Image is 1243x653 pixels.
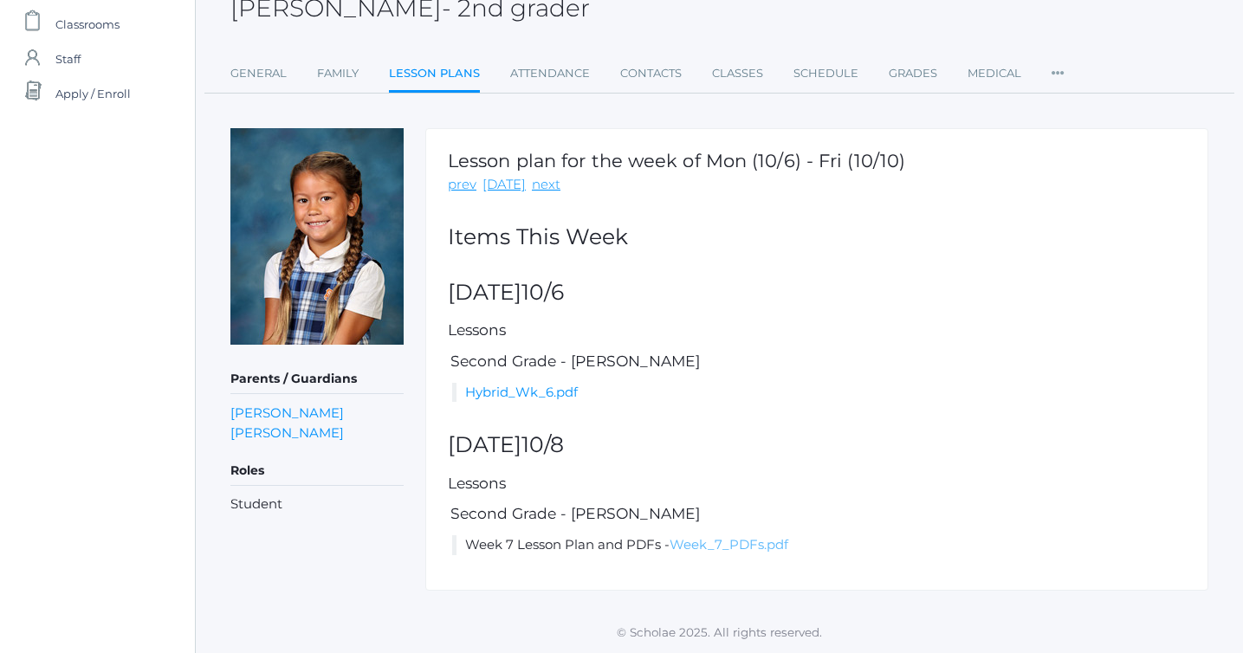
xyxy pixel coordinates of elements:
[712,56,763,91] a: Classes
[521,279,564,305] span: 10/6
[230,365,404,394] h5: Parents / Guardians
[448,151,905,171] h1: Lesson plan for the week of Mon (10/6) - Fri (10/10)
[448,225,1186,249] h2: Items This Week
[521,431,564,457] span: 10/8
[889,56,937,91] a: Grades
[448,175,476,195] a: prev
[968,56,1021,91] a: Medical
[510,56,590,91] a: Attendance
[230,423,344,443] a: [PERSON_NAME]
[55,42,81,76] span: Staff
[793,56,858,91] a: Schedule
[55,7,120,42] span: Classrooms
[620,56,682,91] a: Contacts
[230,128,404,345] img: Fern Teffeteller
[196,624,1243,641] p: © Scholae 2025. All rights reserved.
[230,403,344,423] a: [PERSON_NAME]
[448,281,1186,305] h2: [DATE]
[452,535,1186,555] li: Week 7 Lesson Plan and PDFs -
[230,456,404,486] h5: Roles
[482,175,526,195] a: [DATE]
[55,76,131,111] span: Apply / Enroll
[317,56,359,91] a: Family
[448,506,1186,522] h5: Second Grade - [PERSON_NAME]
[670,536,788,553] a: Week_7_PDFs.pdf
[230,495,404,514] li: Student
[389,56,480,94] a: Lesson Plans
[448,433,1186,457] h2: [DATE]
[532,175,560,195] a: next
[465,384,578,400] a: Hybrid_Wk_6.pdf
[448,353,1186,370] h5: Second Grade - [PERSON_NAME]
[448,475,1186,492] h5: Lessons
[448,322,1186,339] h5: Lessons
[230,56,287,91] a: General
